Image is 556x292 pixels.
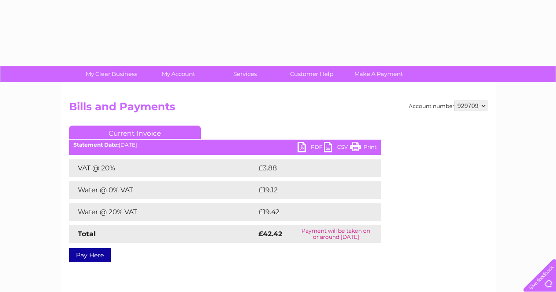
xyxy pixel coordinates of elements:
td: Water @ 0% VAT [69,181,256,199]
a: Customer Help [276,66,348,82]
td: Payment will be taken on or around [DATE] [291,225,381,243]
a: My Account [142,66,214,82]
td: £19.12 [256,181,362,199]
a: My Clear Business [75,66,148,82]
a: Current Invoice [69,126,201,139]
strong: Total [78,230,96,238]
a: Services [209,66,281,82]
td: £3.88 [256,159,361,177]
a: Print [350,142,377,155]
td: Water @ 20% VAT [69,203,256,221]
td: £19.42 [256,203,363,221]
td: VAT @ 20% [69,159,256,177]
h2: Bills and Payments [69,101,487,117]
div: [DATE] [69,142,381,148]
a: PDF [298,142,324,155]
a: CSV [324,142,350,155]
strong: £42.42 [258,230,282,238]
div: Account number [409,101,487,111]
b: Statement Date: [73,141,119,148]
a: Make A Payment [342,66,415,82]
a: Pay Here [69,248,111,262]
